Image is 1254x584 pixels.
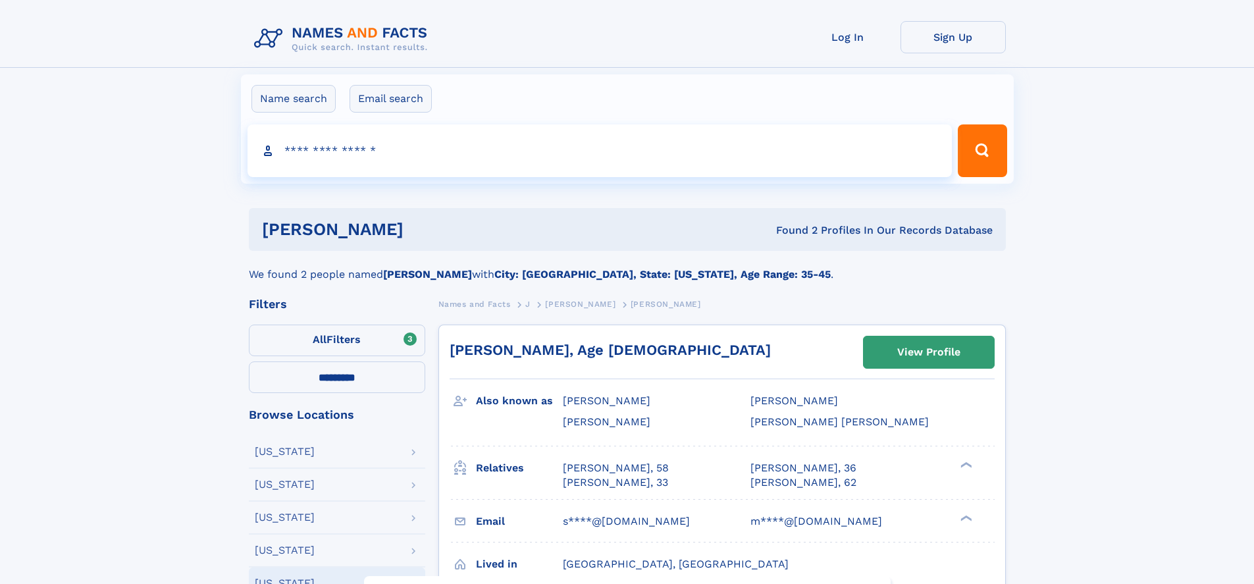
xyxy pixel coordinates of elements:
[590,223,993,238] div: Found 2 Profiles In Our Records Database
[438,296,511,312] a: Names and Facts
[249,409,425,421] div: Browse Locations
[563,475,668,490] a: [PERSON_NAME], 33
[255,479,315,490] div: [US_STATE]
[957,460,973,469] div: ❯
[249,251,1006,282] div: We found 2 people named with .
[750,394,838,407] span: [PERSON_NAME]
[631,300,701,309] span: [PERSON_NAME]
[864,336,994,368] a: View Profile
[525,300,531,309] span: J
[476,457,563,479] h3: Relatives
[901,21,1006,53] a: Sign Up
[255,545,315,556] div: [US_STATE]
[545,300,615,309] span: [PERSON_NAME]
[249,325,425,356] label: Filters
[545,296,615,312] a: [PERSON_NAME]
[248,124,953,177] input: search input
[476,553,563,575] h3: Lived in
[563,394,650,407] span: [PERSON_NAME]
[750,415,929,428] span: [PERSON_NAME] [PERSON_NAME]
[494,268,831,280] b: City: [GEOGRAPHIC_DATA], State: [US_STATE], Age Range: 35-45
[958,124,1006,177] button: Search Button
[251,85,336,113] label: Name search
[563,558,789,570] span: [GEOGRAPHIC_DATA], [GEOGRAPHIC_DATA]
[525,296,531,312] a: J
[795,21,901,53] a: Log In
[350,85,432,113] label: Email search
[476,510,563,533] h3: Email
[897,337,960,367] div: View Profile
[563,461,669,475] a: [PERSON_NAME], 58
[313,333,327,346] span: All
[563,415,650,428] span: [PERSON_NAME]
[450,342,771,358] a: [PERSON_NAME], Age [DEMOGRAPHIC_DATA]
[255,446,315,457] div: [US_STATE]
[249,298,425,310] div: Filters
[750,461,856,475] a: [PERSON_NAME], 36
[750,475,856,490] a: [PERSON_NAME], 62
[262,221,590,238] h1: [PERSON_NAME]
[255,512,315,523] div: [US_STATE]
[249,21,438,57] img: Logo Names and Facts
[957,514,973,522] div: ❯
[383,268,472,280] b: [PERSON_NAME]
[476,390,563,412] h3: Also known as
